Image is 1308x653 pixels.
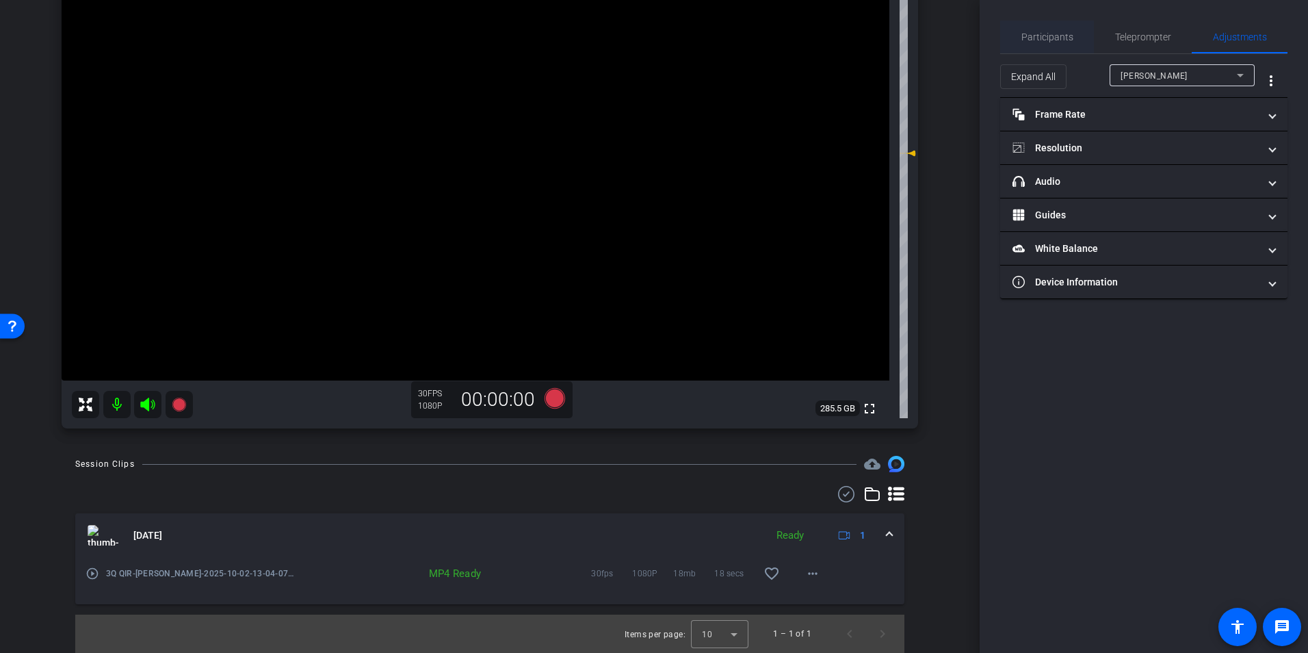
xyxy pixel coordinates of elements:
div: Ready [770,528,811,543]
mat-expansion-panel-header: Frame Rate [1000,98,1287,131]
mat-icon: favorite_border [763,565,780,582]
span: 3Q QIR-[PERSON_NAME]-2025-10-02-13-04-07-840-0 [106,567,296,580]
mat-expansion-panel-header: White Balance [1000,232,1287,265]
button: Previous page [833,617,866,650]
span: 285.5 GB [815,400,860,417]
span: Destinations for your clips [864,456,880,472]
span: Teleprompter [1115,32,1171,42]
mat-icon: message [1274,619,1290,635]
mat-icon: more_vert [1263,73,1279,89]
mat-panel-title: Resolution [1012,141,1259,155]
mat-icon: cloud_upload [864,456,880,472]
div: 00:00:00 [452,388,544,411]
mat-icon: more_horiz [805,565,821,582]
span: Adjustments [1213,32,1267,42]
mat-expansion-panel-header: Guides [1000,199,1287,231]
mat-panel-title: Frame Rate [1012,107,1259,122]
button: Expand All [1000,64,1067,89]
span: 18 secs [714,567,755,580]
span: 1080P [632,567,673,580]
mat-expansion-panel-header: thumb-nail[DATE]Ready1 [75,513,904,557]
mat-icon: 4 dB [900,145,916,162]
div: 30 [418,388,452,399]
div: 1080P [418,400,452,411]
span: 1 [860,528,865,543]
mat-icon: play_circle_outline [86,567,99,580]
mat-expansion-panel-header: Resolution [1000,131,1287,164]
div: Session Clips [75,457,135,471]
span: Expand All [1011,64,1056,90]
div: thumb-nail[DATE]Ready1 [75,557,904,604]
span: 30fps [591,567,632,580]
mat-panel-title: White Balance [1012,242,1259,256]
button: More Options for Adjustments Panel [1255,64,1287,97]
div: Items per page: [625,628,685,641]
button: Next page [866,617,899,650]
span: [PERSON_NAME] [1121,71,1188,81]
mat-icon: accessibility [1229,619,1246,635]
mat-panel-title: Device Information [1012,275,1259,290]
mat-expansion-panel-header: Audio [1000,165,1287,198]
img: thumb-nail [88,525,118,546]
span: Participants [1021,32,1073,42]
div: 1 – 1 of 1 [773,627,811,641]
div: MP4 Ready [400,567,488,580]
mat-panel-title: Guides [1012,208,1259,222]
span: FPS [428,389,442,398]
img: Session clips [888,456,904,472]
mat-panel-title: Audio [1012,175,1259,189]
span: [DATE] [133,528,162,543]
mat-icon: fullscreen [861,400,878,417]
span: 18mb [673,567,714,580]
mat-expansion-panel-header: Device Information [1000,266,1287,298]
